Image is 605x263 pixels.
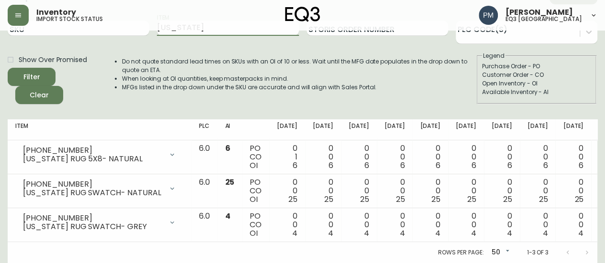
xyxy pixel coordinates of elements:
[122,74,476,83] li: When looking at OI quantities, keep masterpacks in mind.
[563,212,583,238] div: 0 0
[506,16,582,22] h5: eq3 [GEOGRAPHIC_DATA]
[492,212,512,238] div: 0 0
[420,178,440,204] div: 0 0
[479,6,498,25] img: 0a7c5790205149dfd4c0ba0a3a48f705
[250,160,258,171] span: OI
[225,143,230,154] span: 6
[293,160,297,171] span: 6
[349,178,369,204] div: 0 0
[23,222,163,231] div: [US_STATE] RUG SWATCH- GREY
[555,119,591,140] th: [DATE]
[527,248,549,257] p: 1-3 of 3
[507,160,512,171] span: 6
[579,160,583,171] span: 6
[23,189,163,197] div: [US_STATE] RUG SWATCH- NATURAL
[292,228,297,239] span: 4
[563,178,583,204] div: 0 0
[507,228,512,239] span: 4
[456,178,476,204] div: 0 0
[482,62,591,71] div: Purchase Order - PO
[528,212,548,238] div: 0 0
[15,212,184,233] div: [PHONE_NUMBER][US_STATE] RUG SWATCH- GREY
[471,228,476,239] span: 4
[506,9,573,16] span: [PERSON_NAME]
[122,83,476,92] li: MFGs listed in the drop down under the SKU are accurate and will align with Sales Portal.
[539,194,548,205] span: 25
[528,144,548,170] div: 0 0
[543,160,548,171] span: 6
[360,194,369,205] span: 25
[313,178,333,204] div: 0 0
[15,86,63,104] button: Clear
[503,194,512,205] span: 25
[578,228,583,239] span: 4
[492,144,512,170] div: 0 0
[377,119,413,140] th: [DATE]
[349,212,369,238] div: 0 0
[435,228,440,239] span: 4
[277,178,297,204] div: 0 0
[191,174,218,208] td: 6.0
[364,160,369,171] span: 6
[191,208,218,242] td: 6.0
[122,57,476,74] li: Do not quote standard lead times on SKUs with an OI of 10 or less. Wait until the MFG date popula...
[385,178,405,204] div: 0 0
[225,210,230,221] span: 4
[329,160,333,171] span: 6
[23,214,163,222] div: [PHONE_NUMBER]
[456,144,476,170] div: 0 0
[36,16,103,22] h5: import stock status
[288,194,297,205] span: 25
[412,119,448,140] th: [DATE]
[431,194,440,205] span: 25
[250,194,258,205] span: OI
[574,194,583,205] span: 25
[520,119,556,140] th: [DATE]
[399,228,405,239] span: 4
[341,119,377,140] th: [DATE]
[269,119,305,140] th: [DATE]
[23,89,55,101] span: Clear
[438,248,484,257] p: Rows per page:
[482,71,591,79] div: Customer Order - CO
[492,178,512,204] div: 0 0
[313,212,333,238] div: 0 0
[217,119,242,140] th: AI
[542,228,548,239] span: 4
[528,178,548,204] div: 0 0
[15,178,184,199] div: [PHONE_NUMBER][US_STATE] RUG SWATCH- NATURAL
[250,144,262,170] div: PO CO
[467,194,476,205] span: 25
[472,160,476,171] span: 6
[23,71,40,83] div: Filter
[277,212,297,238] div: 0 0
[191,140,218,174] td: 6.0
[225,177,234,188] span: 25
[482,79,591,88] div: Open Inventory - OI
[324,194,333,205] span: 25
[400,160,405,171] span: 6
[19,55,87,65] span: Show Over Promised
[349,144,369,170] div: 0 0
[456,212,476,238] div: 0 0
[191,119,218,140] th: PLC
[305,119,341,140] th: [DATE]
[250,178,262,204] div: PO CO
[563,144,583,170] div: 0 0
[250,212,262,238] div: PO CO
[385,212,405,238] div: 0 0
[36,9,76,16] span: Inventory
[482,88,591,96] div: Available Inventory - AI
[23,180,163,189] div: [PHONE_NUMBER]
[487,245,511,261] div: 50
[420,212,440,238] div: 0 0
[277,144,297,170] div: 0 1
[385,144,405,170] div: 0 0
[328,228,333,239] span: 4
[420,144,440,170] div: 0 0
[448,119,484,140] th: [DATE]
[250,228,258,239] span: OI
[313,144,333,170] div: 0 0
[364,228,369,239] span: 4
[15,144,184,165] div: [PHONE_NUMBER][US_STATE] RUG 5X8- NATURAL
